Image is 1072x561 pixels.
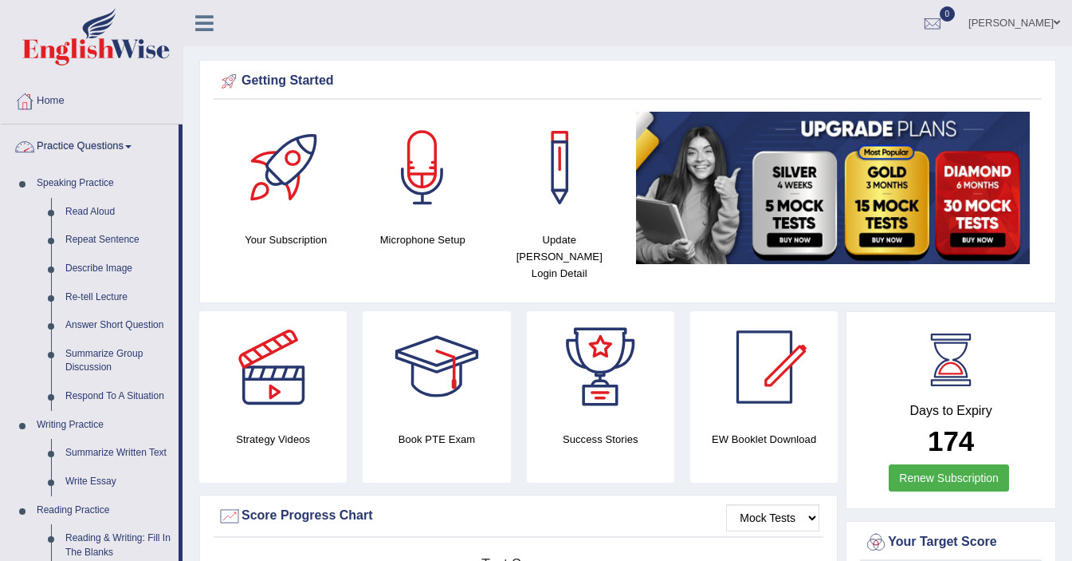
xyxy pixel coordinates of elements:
h4: Strategy Videos [199,431,347,448]
a: Summarize Group Discussion [58,340,179,382]
a: Answer Short Question [58,311,179,340]
h4: Microphone Setup [363,231,484,248]
a: Speaking Practice [29,169,179,198]
a: Write Essay [58,468,179,496]
a: Home [1,79,183,119]
div: Score Progress Chart [218,504,819,528]
a: Re-tell Lecture [58,283,179,312]
a: Practice Questions [1,124,179,164]
img: small5.jpg [636,112,1031,264]
h4: Your Subscription [226,231,347,248]
a: Repeat Sentence [58,226,179,255]
a: Describe Image [58,255,179,283]
h4: EW Booklet Download [690,431,838,448]
a: Reading Practice [29,496,179,525]
b: 174 [928,425,974,456]
span: 0 [940,6,956,22]
div: Getting Started [218,69,1038,93]
a: Summarize Written Text [58,439,179,468]
h4: Update [PERSON_NAME] Login Detail [499,231,620,282]
h4: Book PTE Exam [363,431,510,448]
a: Respond To A Situation [58,382,179,411]
div: Your Target Score [864,531,1038,555]
a: Read Aloud [58,198,179,227]
a: Renew Subscription [889,464,1009,492]
h4: Days to Expiry [864,404,1038,418]
a: Writing Practice [29,411,179,440]
h4: Success Stories [527,431,674,448]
